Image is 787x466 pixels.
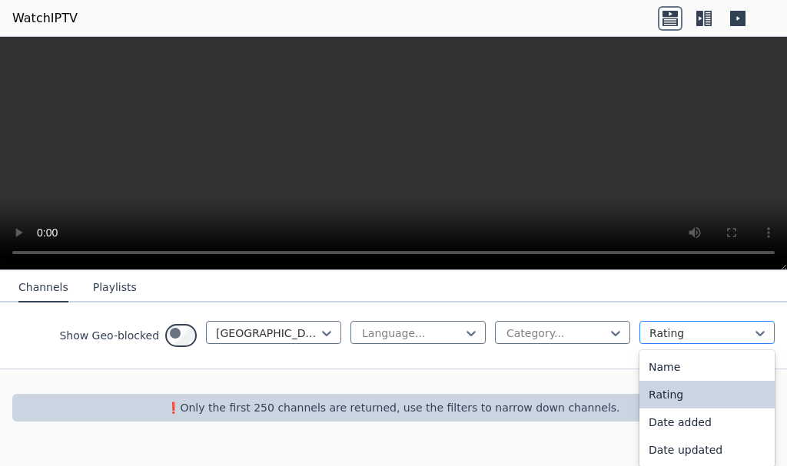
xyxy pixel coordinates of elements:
[639,353,775,381] div: Name
[12,9,78,28] a: WatchIPTV
[639,436,775,464] div: Date updated
[18,273,68,302] button: Channels
[93,273,137,302] button: Playlists
[639,381,775,408] div: Rating
[18,400,769,415] p: ❗️Only the first 250 channels are returned, use the filters to narrow down channels.
[639,408,775,436] div: Date added
[59,328,159,343] label: Show Geo-blocked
